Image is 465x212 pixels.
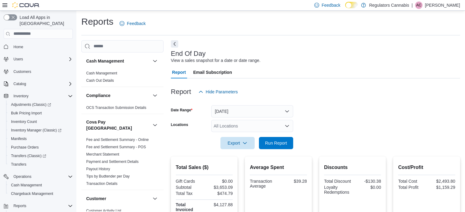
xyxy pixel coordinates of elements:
span: Feedback [322,2,340,8]
button: Cash Management [6,181,75,189]
span: Bulk Pricing Import [11,111,42,116]
span: Home [13,45,23,49]
h2: Cost/Profit [398,164,455,171]
button: Compliance [151,92,159,99]
a: Payout History [86,167,110,171]
button: Cova Pay [GEOGRAPHIC_DATA] [86,119,150,131]
span: Hide Parameters [206,89,238,95]
span: Purchase Orders [11,145,39,150]
span: Merchant Statement [86,152,119,157]
button: Catalog [1,80,75,88]
span: Fee and Settlement Summary - POS [86,145,146,149]
div: $3,653.09 [205,185,233,190]
button: Operations [1,172,75,181]
span: Customers [11,68,73,75]
div: $39.28 [280,179,307,184]
button: Inventory Count [6,117,75,126]
button: Hide Parameters [196,86,240,98]
span: Operations [11,173,73,180]
a: Cash Out Details [86,78,114,83]
a: Cash Management [9,181,44,189]
span: Cash Management [9,181,73,189]
span: AC [416,2,422,9]
span: Tips by Budtender per Day [86,174,130,179]
button: Manifests [6,135,75,143]
span: Adjustments (Classic) [9,101,73,108]
button: Inventory [11,92,31,100]
div: Gift Cards [176,179,203,184]
span: Transfers (Classic) [9,152,73,160]
h2: Total Sales ($) [176,164,233,171]
span: Export [224,137,251,149]
a: Cash Management [86,71,117,75]
label: Locations [171,122,188,127]
span: Customers [13,69,31,74]
span: Inventory Manager (Classic) [9,127,73,134]
a: Transfers (Classic) [9,152,49,160]
button: Cash Management [151,57,159,65]
span: Catalog [11,80,73,88]
div: Loyalty Redemptions [324,185,351,195]
button: Users [1,55,75,63]
label: Date Range [171,108,193,113]
div: $4,127.88 [205,202,233,207]
div: View a sales snapshot for a date or date range. [171,57,260,64]
h2: Average Spent [250,164,307,171]
button: Open list of options [285,124,290,128]
span: Cash Management [11,183,42,188]
a: Merchant Statement [86,152,119,156]
span: Home [11,43,73,51]
span: Reports [13,203,26,208]
div: Cova Pay [GEOGRAPHIC_DATA] [81,136,164,190]
h2: Discounts [324,164,381,171]
a: Inventory Count [9,118,39,125]
div: $1,159.29 [428,185,455,190]
div: Ashlee Campeau [415,2,423,9]
button: Transfers [6,160,75,169]
span: Inventory [13,94,28,99]
p: [PERSON_NAME] [425,2,460,9]
div: $0.00 [205,179,233,184]
span: Operations [13,174,31,179]
div: $2,493.80 [428,179,455,184]
span: Payment and Settlement Details [86,159,138,164]
span: Cash Out Details [86,78,114,83]
a: Transfers [9,161,29,168]
span: Fee and Settlement Summary - Online [86,137,149,142]
button: Catalog [11,80,28,88]
h3: Report [171,88,191,95]
div: $474.79 [205,191,233,196]
button: Customer [86,196,150,202]
span: Bulk Pricing Import [9,110,73,117]
div: Total Tax [176,191,203,196]
span: Inventory Manager (Classic) [11,128,61,133]
button: Cova Pay [GEOGRAPHIC_DATA] [151,121,159,129]
span: Manifests [11,136,27,141]
span: Transfers (Classic) [11,153,46,158]
button: [DATE] [211,105,293,117]
button: Compliance [86,92,150,99]
span: OCS Transaction Submission Details [86,105,146,110]
span: Adjustments (Classic) [11,102,51,107]
button: Reports [11,202,29,210]
span: Transaction Details [86,181,117,186]
span: Purchase Orders [9,144,73,151]
div: Compliance [81,104,164,114]
a: Transfers (Classic) [6,152,75,160]
span: Load All Apps in [GEOGRAPHIC_DATA] [17,14,73,27]
a: Fee and Settlement Summary - POS [86,145,146,149]
span: Reports [11,202,73,210]
a: Purchase Orders [9,144,41,151]
h3: Compliance [86,92,110,99]
span: Inventory Count [9,118,73,125]
div: Total Profit [398,185,425,190]
h3: Customer [86,196,106,202]
input: Dark Mode [345,2,358,8]
button: Customers [1,67,75,76]
h1: Reports [81,16,113,28]
div: Transaction Average [250,179,277,189]
h3: End Of Day [171,50,206,57]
